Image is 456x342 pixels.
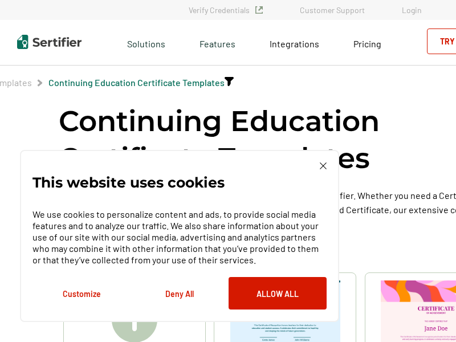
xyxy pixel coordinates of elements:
[353,35,381,50] a: Pricing
[270,38,319,49] span: Integrations
[32,177,225,188] p: This website uses cookies
[17,35,82,49] img: Sertifier | Digital Credentialing Platform
[229,277,327,310] button: Allow All
[131,277,229,310] button: Deny All
[353,38,381,49] span: Pricing
[32,209,327,266] p: We use cookies to personalize content and ads, to provide social media features and to analyze ou...
[199,35,235,50] span: Features
[127,35,165,50] span: Solutions
[32,277,131,310] button: Customize
[270,35,319,50] a: Integrations
[320,162,327,169] img: Cookie Popup Close
[189,5,263,15] a: Verify Credentials
[255,6,263,14] img: Verified
[300,5,365,15] a: Customer Support
[48,77,225,88] a: Continuing Education Certificate Templates
[402,5,422,15] a: Login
